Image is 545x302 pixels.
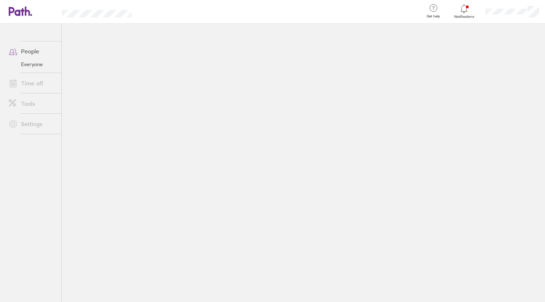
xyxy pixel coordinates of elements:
[3,76,61,90] a: Time off
[452,4,476,19] a: Notifications
[3,117,61,131] a: Settings
[3,44,61,59] a: People
[3,96,61,111] a: Tools
[3,59,61,70] a: Everyone
[452,15,476,19] span: Notifications
[421,14,445,19] span: Get help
